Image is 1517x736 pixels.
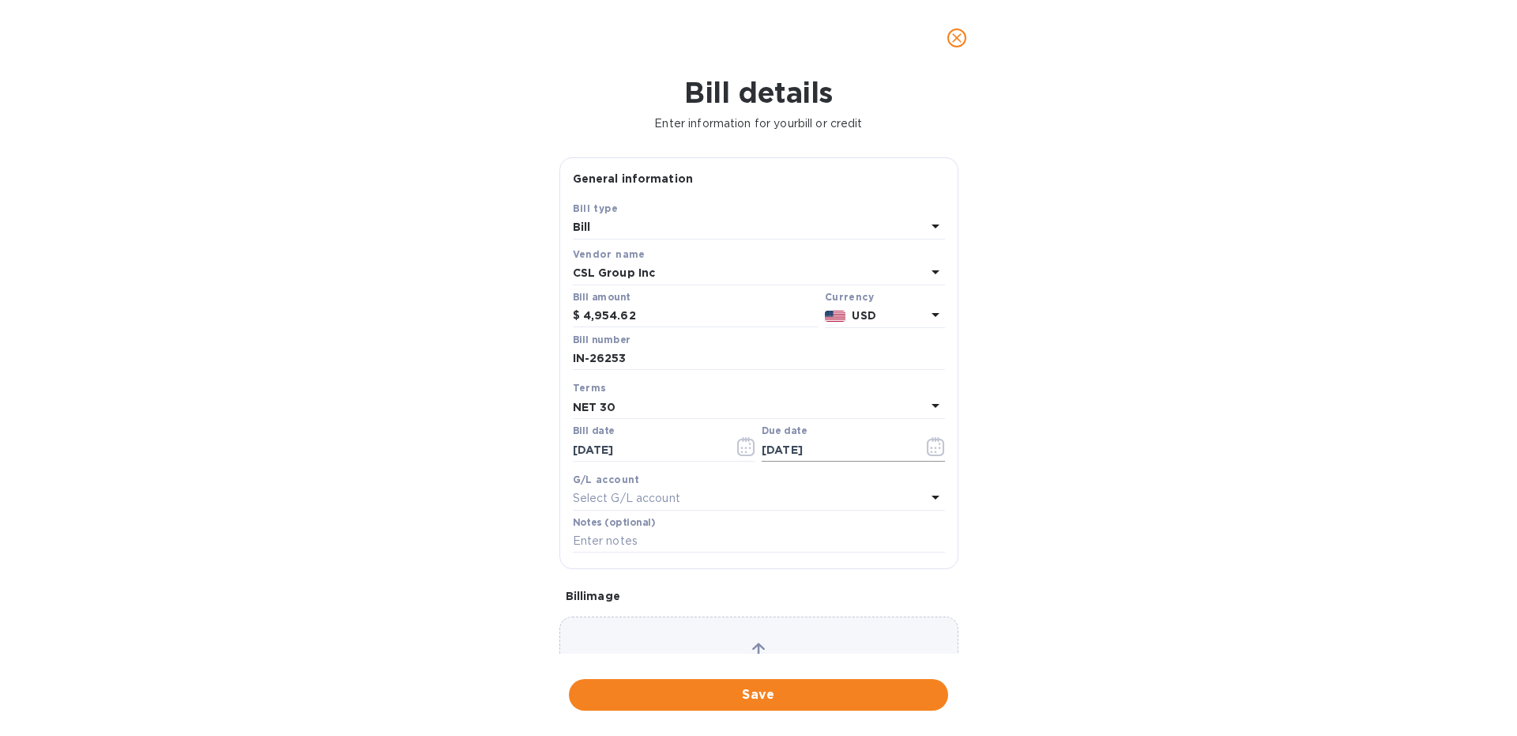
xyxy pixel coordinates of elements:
[573,335,630,345] label: Bill number
[573,202,619,214] b: Bill type
[573,530,945,553] input: Enter notes
[852,309,875,322] b: USD
[573,293,630,302] label: Bill amount
[938,19,976,57] button: close
[573,518,656,527] label: Notes (optional)
[582,685,935,704] span: Save
[573,221,591,233] b: Bill
[13,76,1504,109] h1: Bill details
[573,304,583,328] div: $
[573,401,616,413] b: NET 30
[762,438,911,462] input: Due date
[573,347,945,371] input: Enter bill number
[573,490,680,507] p: Select G/L account
[569,679,948,711] button: Save
[573,474,640,485] b: G/L account
[13,115,1504,132] p: Enter information for your bill or credit
[825,311,846,322] img: USD
[573,172,694,185] b: General information
[583,304,819,328] input: $ Enter bill amount
[825,291,874,303] b: Currency
[573,248,646,260] b: Vendor name
[573,427,615,436] label: Bill date
[573,438,722,462] input: Select date
[573,382,607,394] b: Terms
[573,266,656,279] b: CSL Group Inc
[566,588,952,604] p: Bill image
[762,427,807,436] label: Due date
